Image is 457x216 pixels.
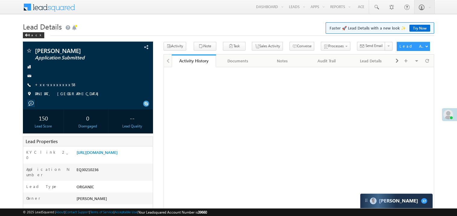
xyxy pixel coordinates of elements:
[23,22,62,31] span: Lead Details
[365,43,383,49] span: Send Email
[26,138,58,144] span: Lead Properties
[265,57,299,64] div: Notes
[176,58,211,64] div: Activity History
[35,48,116,54] span: [PERSON_NAME]
[23,32,44,38] div: Back
[26,184,58,189] label: Lead Type
[24,112,62,124] div: 150
[113,112,151,124] div: --
[364,198,369,203] img: carter-drag
[216,55,260,67] a: Documents
[35,82,77,87] a: +xx-xxxxxxxx58
[23,32,47,37] a: Back
[328,44,344,48] span: Processes
[35,55,116,61] span: Application Submitted
[357,42,385,51] button: Send Email
[421,198,427,204] span: 37
[397,42,430,51] button: Lead Actions
[26,167,70,177] label: Application Number
[198,210,207,214] span: 39660
[305,55,349,67] a: Audit Trail
[75,167,153,175] div: EQ30210236
[138,210,207,214] span: Your Leadsquared Account Number is
[26,196,40,201] label: Owner
[77,150,117,155] a: [URL][DOMAIN_NAME]
[77,196,107,201] span: [PERSON_NAME]
[24,124,62,129] div: Lead Score
[260,55,305,67] a: Notes
[321,42,350,51] button: Processes
[114,210,137,214] a: Acceptable Use
[75,184,153,192] div: ORGANIC
[65,210,89,214] a: Contact Support
[252,42,283,51] button: Sales Activity
[409,25,430,32] a: Try Now
[56,210,64,214] a: About
[221,57,255,64] div: Documents
[354,57,388,64] div: Lead Details
[172,55,216,67] a: Activity History
[399,43,425,49] div: Lead Actions
[69,112,107,124] div: 0
[194,42,216,51] button: Note
[330,25,430,31] span: Faster 🚀 Lead Details with a new look ✨
[223,42,246,51] button: Task
[26,149,70,160] label: KYC link 2_0
[69,124,107,129] div: Disengaged
[164,42,186,51] button: Activity
[309,57,343,64] div: Audit Trail
[360,193,433,208] div: carter-dragCarter[PERSON_NAME]37
[90,210,114,214] a: Terms of Service
[290,42,314,51] button: Converse
[349,55,393,67] a: Lead Details
[113,124,151,129] div: Lead Quality
[23,209,207,215] span: © 2025 LeadSquared | | | | |
[35,91,102,97] span: PANIPAT, [GEOGRAPHIC_DATA]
